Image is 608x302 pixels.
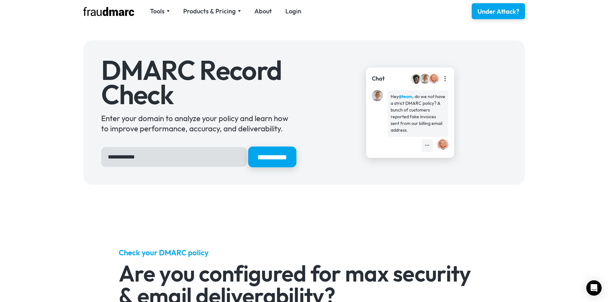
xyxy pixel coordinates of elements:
div: Tools [150,7,170,16]
div: Chat [372,74,385,83]
h1: DMARC Record Check [101,58,295,106]
div: Products & Pricing [183,7,236,16]
a: Login [285,7,301,16]
a: Under Attack? [472,3,525,19]
div: Open Intercom Messenger [586,280,602,296]
a: About [254,7,272,16]
h5: Check your DMARC policy [119,247,489,258]
strong: @team [399,94,412,99]
form: Hero Sign Up Form [101,147,295,167]
div: Under Attack? [477,7,519,16]
div: Enter your domain to analyze your policy and learn how to improve performance, accuracy, and deli... [101,113,295,134]
div: Tools [150,7,165,16]
div: Hey , do we not have a strict DMARC policy? A bunch of customers reported fake invoices sent from... [391,93,445,134]
div: ••• [425,142,430,149]
div: Products & Pricing [183,7,241,16]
